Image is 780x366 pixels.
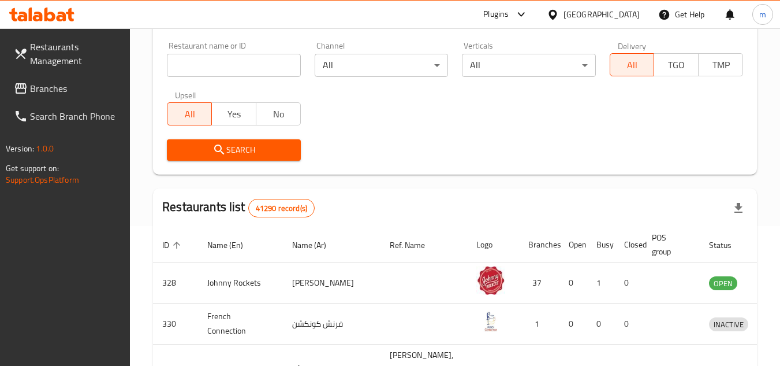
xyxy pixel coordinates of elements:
[167,139,300,161] button: Search
[698,53,743,76] button: TMP
[709,276,737,290] div: OPEN
[217,106,252,123] span: Yes
[5,33,130,75] a: Restaurants Management
[615,304,643,345] td: 0
[559,304,587,345] td: 0
[563,8,640,21] div: [GEOGRAPHIC_DATA]
[709,317,748,331] div: INACTIVE
[610,53,655,76] button: All
[587,227,615,263] th: Busy
[587,263,615,304] td: 1
[248,199,315,217] div: Total records count
[153,304,198,345] td: 330
[162,238,184,252] span: ID
[519,263,559,304] td: 37
[615,57,650,73] span: All
[167,102,212,125] button: All
[519,227,559,263] th: Branches
[153,263,198,304] td: 328
[615,263,643,304] td: 0
[283,263,380,304] td: [PERSON_NAME]
[172,106,207,123] span: All
[198,263,283,304] td: Johnny Rockets
[483,8,509,21] div: Plugins
[249,203,314,214] span: 41290 record(s)
[587,304,615,345] td: 0
[476,307,505,336] img: French Connection
[261,106,296,123] span: No
[167,14,743,31] h2: Restaurant search
[654,53,699,76] button: TGO
[618,42,647,50] label: Delivery
[709,277,737,290] span: OPEN
[5,75,130,102] a: Branches
[198,304,283,345] td: French Connection
[36,141,54,156] span: 1.0.0
[559,263,587,304] td: 0
[709,318,748,331] span: INACTIVE
[167,54,300,77] input: Search for restaurant name or ID..
[207,238,258,252] span: Name (En)
[211,102,256,125] button: Yes
[390,238,440,252] span: Ref. Name
[6,141,34,156] span: Version:
[6,172,79,187] a: Support.OpsPlatform
[315,54,448,77] div: All
[30,40,121,68] span: Restaurants Management
[175,91,196,99] label: Upsell
[256,102,301,125] button: No
[6,161,59,176] span: Get support on:
[292,238,341,252] span: Name (Ar)
[659,57,694,73] span: TGO
[5,102,130,130] a: Search Branch Phone
[559,227,587,263] th: Open
[30,109,121,123] span: Search Branch Phone
[283,304,380,345] td: فرنش كونكشن
[725,194,752,222] div: Export file
[462,54,595,77] div: All
[709,238,747,252] span: Status
[519,304,559,345] td: 1
[162,198,315,217] h2: Restaurants list
[615,227,643,263] th: Closed
[703,57,738,73] span: TMP
[759,8,766,21] span: m
[652,231,686,258] span: POS group
[176,143,291,157] span: Search
[467,227,519,263] th: Logo
[476,266,505,295] img: Johnny Rockets
[30,82,121,95] span: Branches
